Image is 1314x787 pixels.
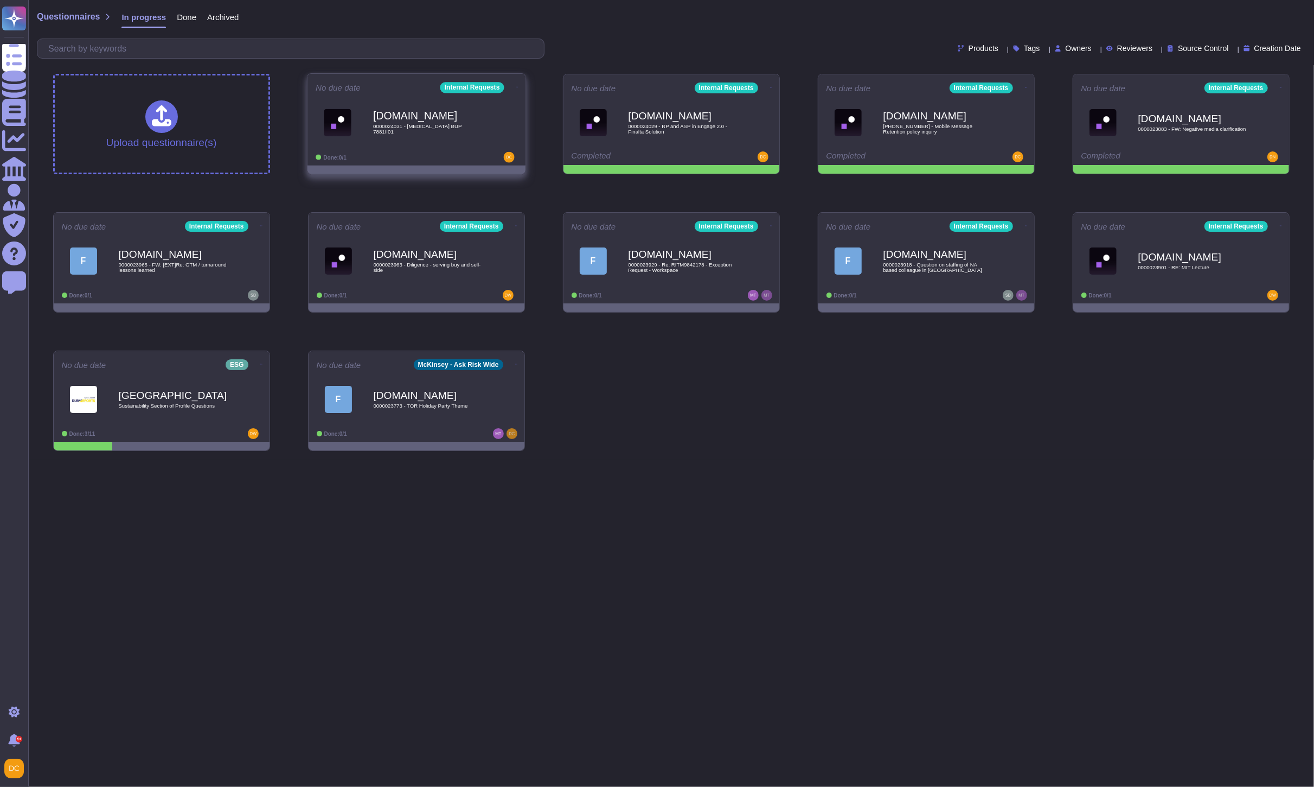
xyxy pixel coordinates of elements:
span: Sustainability Section of Profile Questions [119,403,227,409]
div: F [835,247,862,275]
span: 0000023773 - TOR Holiday Party Theme [374,403,482,409]
b: [DOMAIN_NAME] [374,390,482,401]
span: Tags [1024,45,1040,52]
span: No due date [572,84,616,92]
img: Logo [580,109,607,136]
span: No due date [317,361,361,369]
img: user [507,428,517,439]
span: 0000023965 - FW: [EXT]Re: GTM / turnaround lessons learned [119,262,227,272]
div: Internal Requests [1204,82,1268,93]
span: Done [177,13,196,21]
img: user [1267,290,1278,301]
div: F [325,386,352,413]
b: [GEOGRAPHIC_DATA] [119,390,227,401]
img: user [1016,290,1027,301]
div: F [70,247,97,275]
img: user [758,151,768,162]
span: No due date [62,223,106,231]
div: Completed [826,151,959,162]
span: In progress [121,13,166,21]
span: No due date [826,223,871,231]
b: [DOMAIN_NAME] [119,249,227,259]
span: Done: 0/1 [1089,293,1112,299]
img: user [493,428,504,439]
b: [DOMAIN_NAME] [1138,113,1247,124]
span: Archived [207,13,239,21]
div: Completed [1081,151,1214,162]
span: No due date [1081,84,1126,92]
span: No due date [317,223,361,231]
img: Logo [70,386,97,413]
span: No due date [1081,223,1126,231]
div: Internal Requests [440,82,504,93]
span: No due date [316,84,361,92]
span: 0000024031 - [MEDICAL_DATA] BUP 7881II01 [373,124,483,134]
div: ESG [226,359,248,370]
div: Internal Requests [1204,221,1268,232]
img: user [1267,151,1278,162]
span: Reviewers [1117,45,1152,52]
img: user [748,290,759,301]
div: Internal Requests [695,221,758,232]
div: F [580,247,607,275]
span: No due date [826,84,871,92]
img: Logo [835,109,862,136]
span: Done: 3/11 [69,431,95,437]
span: Questionnaires [37,12,100,21]
b: [DOMAIN_NAME] [883,111,992,121]
img: user [1012,151,1023,162]
span: Done: 0/1 [834,293,857,299]
span: 0000024029 - RP and ASP in Engage 2.0 - Finalta Solution [629,124,737,134]
div: 9+ [16,736,22,742]
img: Logo [324,109,351,136]
b: [DOMAIN_NAME] [1138,252,1247,262]
div: Internal Requests [695,82,758,93]
span: Done: 0/1 [323,154,347,160]
b: [DOMAIN_NAME] [629,111,737,121]
b: [DOMAIN_NAME] [629,249,737,259]
div: Internal Requests [950,82,1013,93]
span: Owners [1066,45,1092,52]
img: Logo [1089,247,1117,275]
img: user [4,759,24,778]
div: Internal Requests [185,221,248,232]
span: Source Control [1178,45,1228,52]
span: Creation Date [1254,45,1301,52]
img: user [1003,290,1014,301]
span: Done: 0/1 [324,431,347,437]
img: user [761,290,772,301]
img: user [248,290,259,301]
div: Completed [572,151,704,162]
span: Done: 0/1 [69,293,92,299]
span: 0000023883 - FW: Negative media clarification [1138,126,1247,132]
span: Products [969,45,998,52]
span: No due date [572,223,616,231]
span: 0000023929 - Re: RITM9842178 - Exception Request - Workspace [629,262,737,272]
img: user [248,428,259,439]
span: No due date [62,361,106,369]
b: [DOMAIN_NAME] [374,249,482,259]
div: Internal Requests [440,221,503,232]
input: Search by keywords [43,39,544,58]
span: Done: 0/1 [324,293,347,299]
img: user [503,152,514,163]
img: Logo [1089,109,1117,136]
img: user [503,290,514,301]
b: [DOMAIN_NAME] [883,249,992,259]
div: Upload questionnaire(s) [106,100,217,148]
button: user [2,757,31,780]
span: 0000023901 - RE: MIT Lecture [1138,265,1247,270]
img: Logo [325,247,352,275]
div: McKinsey - Ask Risk Wide [414,359,503,370]
span: 0000023963 - Diligence - serving buy and sell-side [374,262,482,272]
div: Internal Requests [950,221,1013,232]
span: Done: 0/1 [579,293,602,299]
b: [DOMAIN_NAME] [373,111,483,121]
span: [PHONE_NUMBER] - Mobile Message Retention policy inquiry [883,124,992,134]
span: 0000023918 - Question on staffing of NA based colleague in [GEOGRAPHIC_DATA] [883,262,992,272]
